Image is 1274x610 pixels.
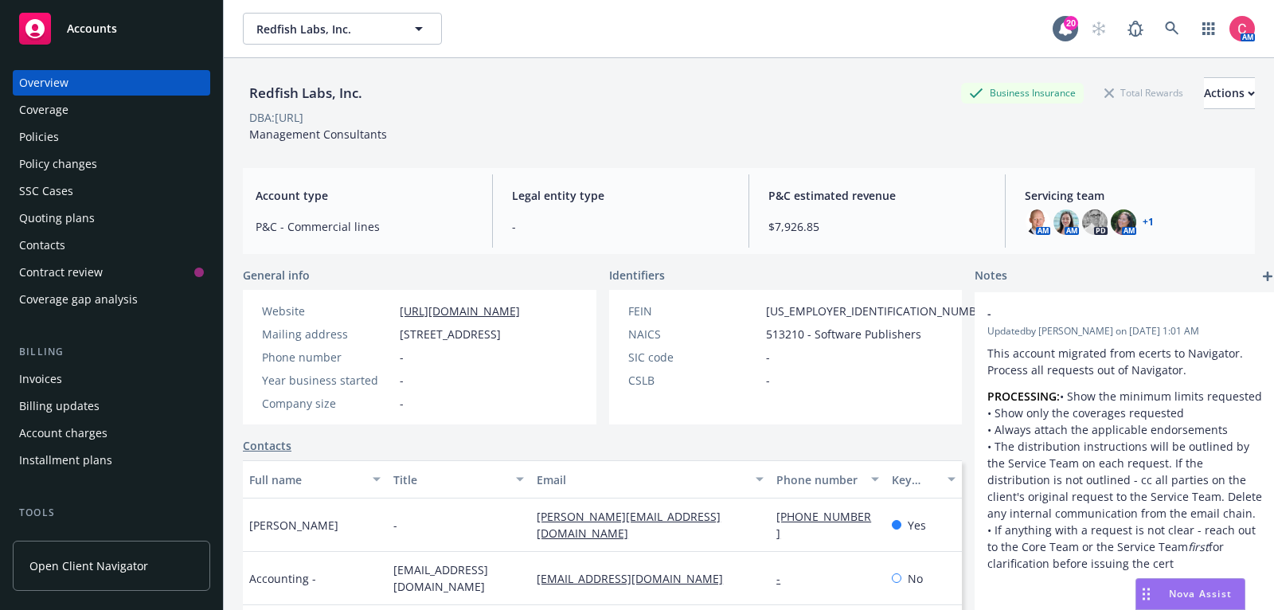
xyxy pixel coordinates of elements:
div: Installment plans [19,448,112,473]
div: Coverage gap analysis [19,287,138,312]
img: photo [1229,16,1255,41]
span: Updated by [PERSON_NAME] on [DATE] 1:01 AM [987,324,1264,338]
a: Invoices [13,366,210,392]
div: Company size [262,395,393,412]
a: Account charges [13,420,210,446]
div: Manage files [19,527,87,553]
a: Coverage gap analysis [13,287,210,312]
div: Policy changes [19,151,97,177]
span: Legal entity type [512,187,729,204]
span: - [400,372,404,389]
strong: PROCESSING: [987,389,1060,404]
p: • Show the minimum limits requested • Show only the coverages requested • Always attach the appli... [987,388,1264,572]
span: P&C estimated revenue [768,187,986,204]
a: [URL][DOMAIN_NAME] [400,303,520,319]
span: Management Consultants [249,127,387,142]
a: Contacts [243,437,291,454]
div: Contacts [19,233,65,258]
div: Tools [13,505,210,521]
span: - [393,517,397,534]
div: SSC Cases [19,178,73,204]
div: 20 [1064,16,1078,30]
div: Title [393,471,507,488]
a: Policy changes [13,151,210,177]
span: - [766,372,770,389]
a: +1 [1143,217,1154,227]
span: $7,926.85 [768,218,986,235]
a: Overview [13,70,210,96]
div: CSLB [628,372,760,389]
div: Phone number [262,349,393,366]
span: Notes [975,267,1007,286]
div: SIC code [628,349,760,366]
span: - [400,349,404,366]
span: Nova Assist [1169,587,1232,600]
button: Redfish Labs, Inc. [243,13,442,45]
button: Full name [243,460,387,499]
span: 513210 - Software Publishers [766,326,921,342]
span: Accounting - [249,570,316,587]
p: This account migrated from ecerts to Navigator. Process all requests out of Navigator. [987,345,1264,378]
a: Contract review [13,260,210,285]
span: - [766,349,770,366]
div: FEIN [628,303,760,319]
a: [PHONE_NUMBER] [776,509,871,541]
span: Open Client Navigator [29,557,148,574]
img: photo [1025,209,1050,235]
span: - [987,305,1223,322]
span: [EMAIL_ADDRESS][DOMAIN_NAME] [393,561,525,595]
a: [EMAIL_ADDRESS][DOMAIN_NAME] [537,571,736,586]
button: Email [530,460,770,499]
a: SSC Cases [13,178,210,204]
span: Accounts [67,22,117,35]
span: Redfish Labs, Inc. [256,21,394,37]
div: Full name [249,471,363,488]
img: photo [1082,209,1108,235]
div: Email [537,471,746,488]
a: Policies [13,124,210,150]
div: Key contact [892,471,938,488]
a: - [776,571,793,586]
div: Account charges [19,420,107,446]
a: Billing updates [13,393,210,419]
a: Contacts [13,233,210,258]
span: [STREET_ADDRESS] [400,326,501,342]
a: Report a Bug [1120,13,1151,45]
a: Manage files [13,527,210,553]
div: Policies [19,124,59,150]
button: Key contact [885,460,962,499]
span: General info [243,267,310,283]
button: Nova Assist [1135,578,1245,610]
a: [PERSON_NAME][EMAIL_ADDRESS][DOMAIN_NAME] [537,509,721,541]
div: Actions [1204,78,1255,108]
div: Contract review [19,260,103,285]
div: Business Insurance [961,83,1084,103]
div: Billing [13,344,210,360]
button: Title [387,460,531,499]
div: Quoting plans [19,205,95,231]
span: Identifiers [609,267,665,283]
div: Invoices [19,366,62,392]
div: Year business started [262,372,393,389]
span: Account type [256,187,473,204]
button: Actions [1204,77,1255,109]
img: photo [1053,209,1079,235]
span: [PERSON_NAME] [249,517,338,534]
div: DBA: [URL] [249,109,303,126]
span: [US_EMPLOYER_IDENTIFICATION_NUMBER] [766,303,994,319]
div: Billing updates [19,393,100,419]
em: first [1188,539,1209,554]
img: photo [1111,209,1136,235]
a: Search [1156,13,1188,45]
span: Yes [908,517,926,534]
div: NAICS [628,326,760,342]
span: - [400,395,404,412]
a: Accounts [13,6,210,51]
a: Quoting plans [13,205,210,231]
span: No [908,570,923,587]
button: Phone number [770,460,885,499]
div: Drag to move [1136,579,1156,609]
div: Total Rewards [1096,83,1191,103]
div: Website [262,303,393,319]
span: - [512,218,729,235]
